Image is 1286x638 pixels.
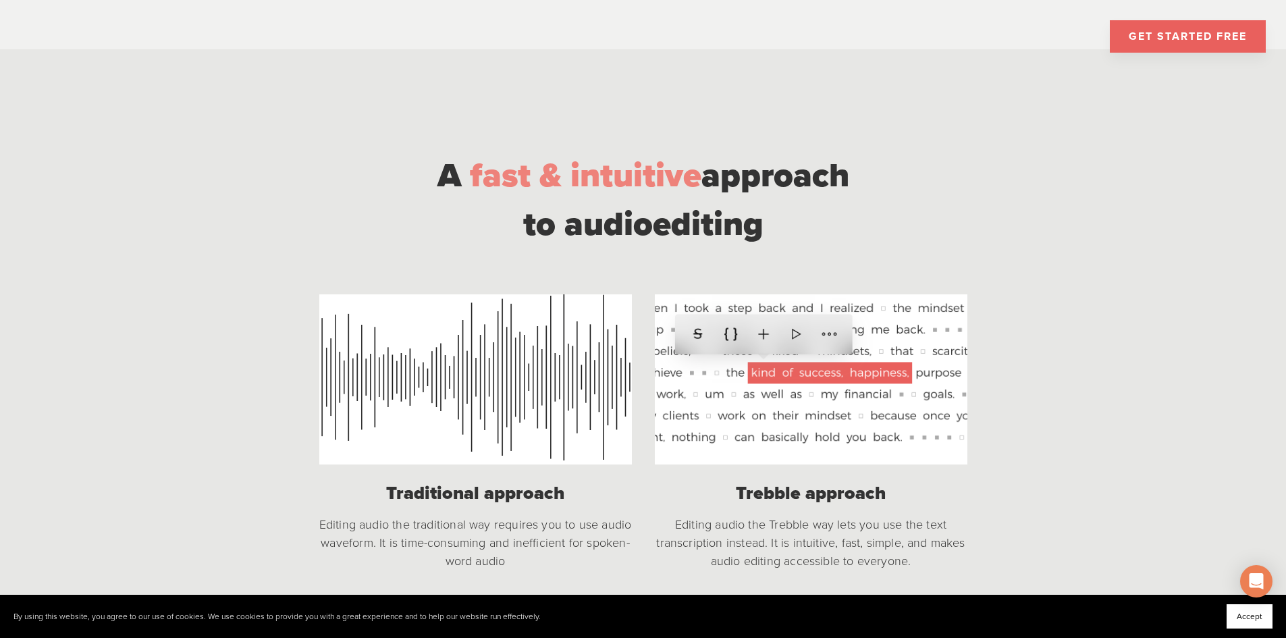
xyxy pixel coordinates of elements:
[1227,604,1272,629] button: Accept
[1240,565,1272,597] div: Open Intercom Messenger
[1237,612,1262,621] span: Accept
[1110,20,1266,53] a: GET STARTED FREE
[736,482,886,504] strong: Trebble approach
[437,155,461,196] span: A
[319,151,967,248] div: approach to audio
[319,516,632,570] p: Editing audio the traditional way requires you to use audio waveform. It is time-consuming and in...
[386,482,564,504] strong: Traditional approach
[655,516,967,570] p: Editing audio the Trebble way lets you use the text transcription instead. It is intuitive, fast,...
[653,204,763,244] span: editing
[470,155,701,196] span: fast & intuitive
[14,612,541,622] p: By using this website, you agree to our use of cookies. We use cookies to provide you with a grea...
